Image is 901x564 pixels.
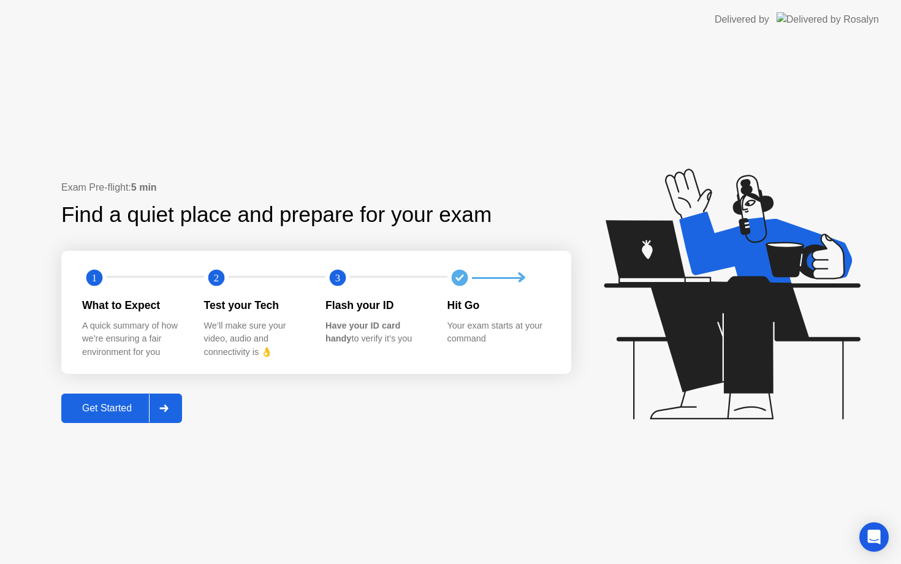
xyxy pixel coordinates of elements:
[204,319,306,359] div: We’ll make sure your video, audio and connectivity is 👌
[715,12,769,27] div: Delivered by
[859,522,889,552] div: Open Intercom Messenger
[325,297,428,313] div: Flash your ID
[82,297,184,313] div: What to Expect
[213,272,218,284] text: 2
[92,272,97,284] text: 1
[204,297,306,313] div: Test your Tech
[61,199,493,231] div: Find a quiet place and prepare for your exam
[61,394,182,423] button: Get Started
[82,319,184,359] div: A quick summary of how we’re ensuring a fair environment for you
[447,319,550,346] div: Your exam starts at your command
[335,272,340,284] text: 3
[325,321,400,344] b: Have your ID card handy
[65,403,149,414] div: Get Started
[61,180,571,195] div: Exam Pre-flight:
[777,12,879,26] img: Delivered by Rosalyn
[131,182,157,192] b: 5 min
[447,297,550,313] div: Hit Go
[325,319,428,346] div: to verify it’s you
